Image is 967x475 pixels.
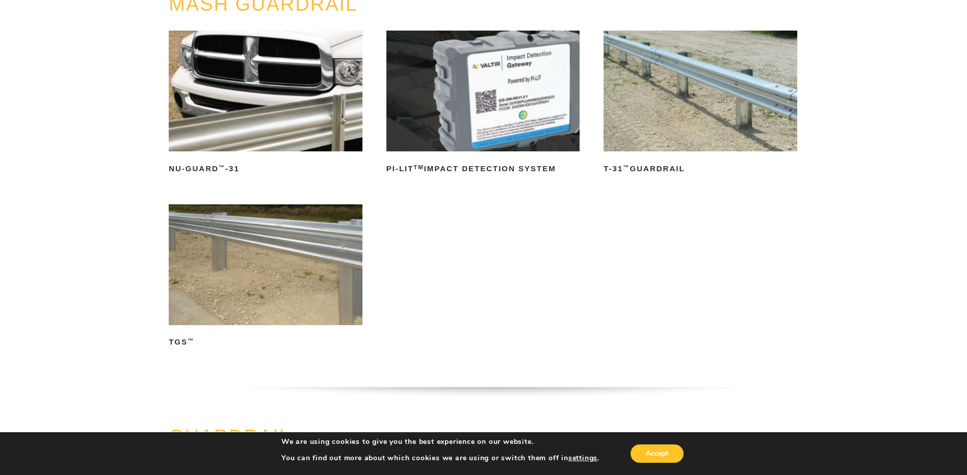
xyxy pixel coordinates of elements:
button: Accept [631,444,684,463]
sup: ™ [188,337,194,344]
sup: TM [413,164,424,170]
a: T-31™Guardrail [604,31,797,177]
p: We are using cookies to give you the best experience on our website. [281,437,599,446]
a: NU-GUARD™-31 [169,31,362,177]
a: PI-LITTMImpact Detection System [386,31,580,177]
sup: ™ [219,164,225,170]
h2: TGS [169,334,362,351]
h2: PI-LIT Impact Detection System [386,161,580,177]
p: You can find out more about which cookies we are using or switch them off in . [281,454,599,463]
a: TGS™ [169,204,362,351]
button: settings [568,454,597,463]
h2: NU-GUARD -31 [169,161,362,177]
sup: ™ [623,164,630,170]
h2: T-31 Guardrail [604,161,797,177]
